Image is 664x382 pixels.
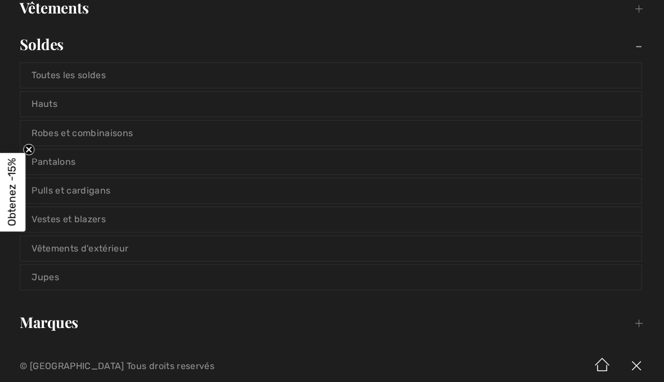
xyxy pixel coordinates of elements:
[11,344,653,369] a: Inspiration
[23,91,641,116] a: Hauts
[619,347,653,382] img: X
[26,143,37,154] button: Close teaser
[23,120,641,145] a: Robes et combinaisons
[23,149,641,173] a: Pantalons
[23,177,641,202] a: Pulls et cardigans
[23,62,641,87] a: Toutes les soldes
[8,157,21,225] span: Obtenez -15%
[11,32,653,56] a: Soldes
[23,361,390,368] p: © [GEOGRAPHIC_DATA] Tous droits reservés
[26,8,50,18] span: Chat
[585,347,619,382] img: Accueil
[23,235,641,259] a: Vêtements d'extérieur
[23,263,641,288] a: Jupes
[11,308,653,333] a: Marques
[23,206,641,231] a: Vestes et blazers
